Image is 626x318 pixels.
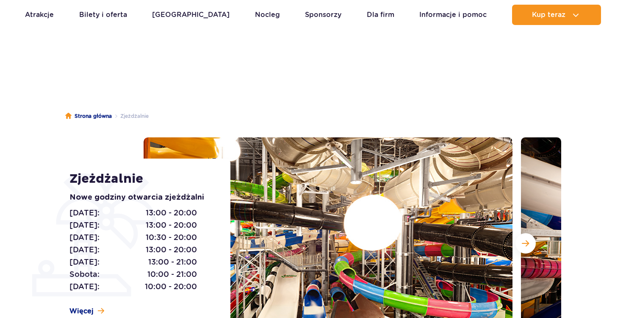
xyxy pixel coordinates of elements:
[146,219,197,231] span: 13:00 - 20:00
[367,5,394,25] a: Dla firm
[25,5,54,25] a: Atrakcje
[69,244,100,256] span: [DATE]:
[69,192,211,204] p: Nowe godziny otwarcia zjeżdżalni
[69,307,104,316] a: Więcej
[69,281,100,293] span: [DATE]:
[419,5,487,25] a: Informacje i pomoc
[145,281,197,293] span: 10:00 - 20:00
[69,219,100,231] span: [DATE]:
[79,5,127,25] a: Bilety i oferta
[69,268,100,280] span: Sobota:
[146,207,197,219] span: 13:00 - 20:00
[69,256,100,268] span: [DATE]:
[146,232,197,243] span: 10:30 - 20:00
[69,232,100,243] span: [DATE]:
[69,171,211,187] h1: Zjeżdżalnie
[532,11,565,19] span: Kup teraz
[69,207,100,219] span: [DATE]:
[112,112,149,120] li: Zjeżdżalnie
[65,112,112,120] a: Strona główna
[152,5,230,25] a: [GEOGRAPHIC_DATA]
[512,5,601,25] button: Kup teraz
[69,307,94,316] span: Więcej
[147,268,197,280] span: 10:00 - 21:00
[146,244,197,256] span: 13:00 - 20:00
[148,256,197,268] span: 13:00 - 21:00
[255,5,280,25] a: Nocleg
[515,233,536,254] button: Następny slajd
[305,5,341,25] a: Sponsorzy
